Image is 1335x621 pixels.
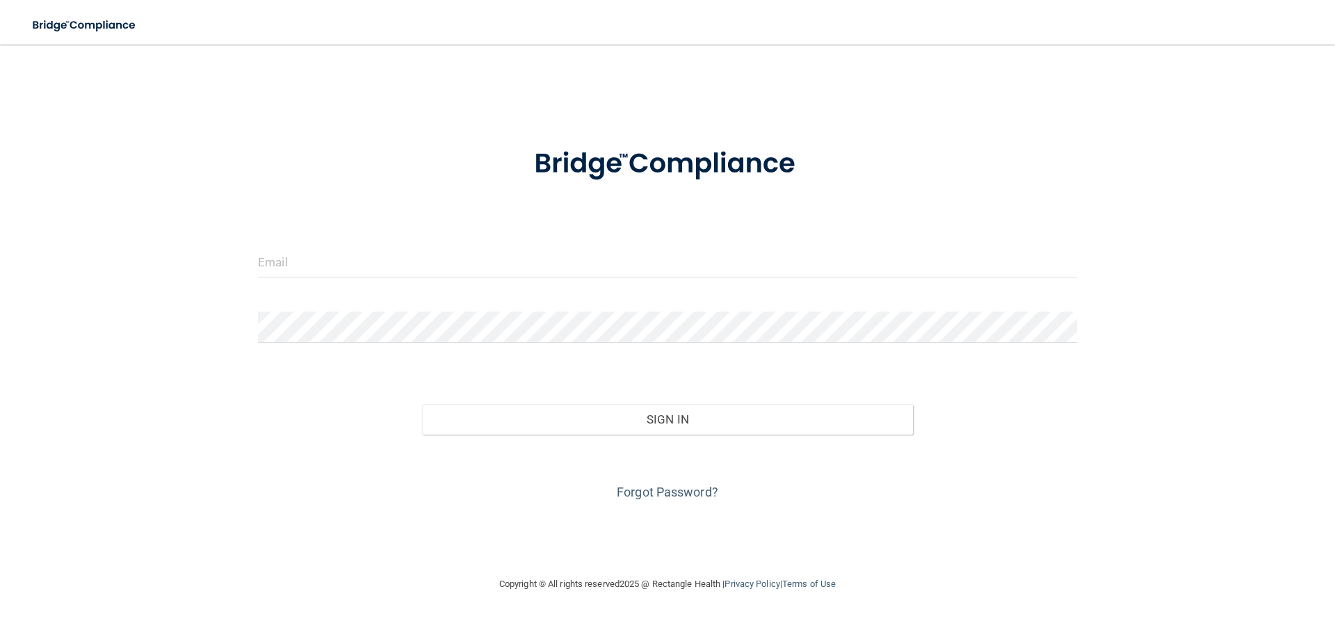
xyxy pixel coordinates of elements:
[258,246,1077,277] input: Email
[617,485,718,499] a: Forgot Password?
[782,579,836,589] a: Terms of Use
[21,11,149,40] img: bridge_compliance_login_screen.278c3ca4.svg
[725,579,779,589] a: Privacy Policy
[414,562,921,606] div: Copyright © All rights reserved 2025 @ Rectangle Health | |
[422,404,914,435] button: Sign In
[505,128,830,200] img: bridge_compliance_login_screen.278c3ca4.svg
